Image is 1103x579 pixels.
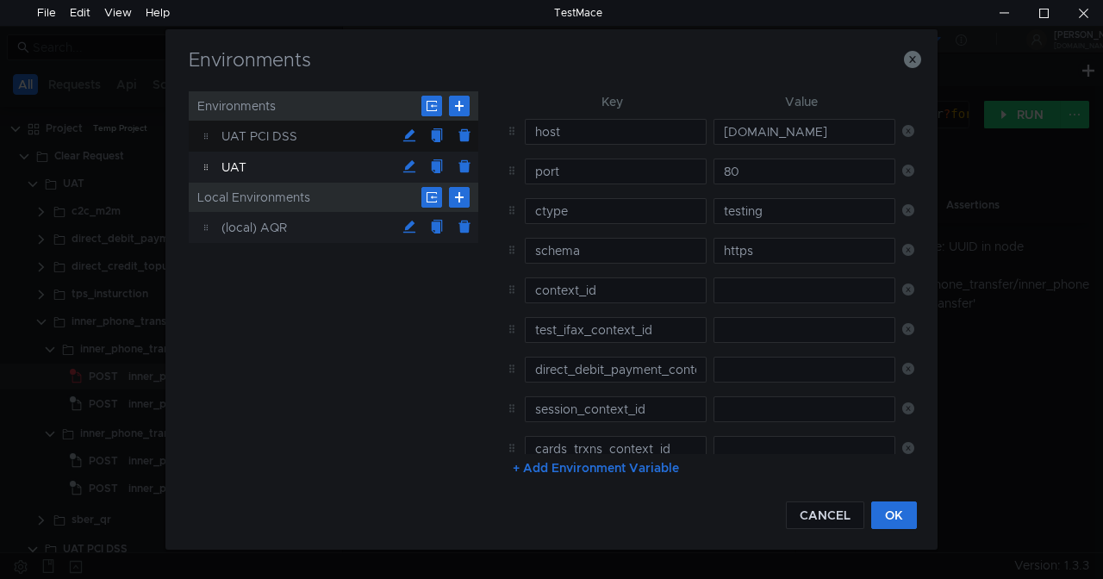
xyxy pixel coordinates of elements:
div: UAT [221,152,396,183]
div: Local Environments [189,183,478,212]
th: Key [518,91,707,112]
div: UAT PCI DSS [221,121,396,152]
div: (local) AQR [221,212,396,243]
div: Environments [189,91,478,121]
h3: Environments [186,50,917,71]
th: Value [707,91,895,112]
